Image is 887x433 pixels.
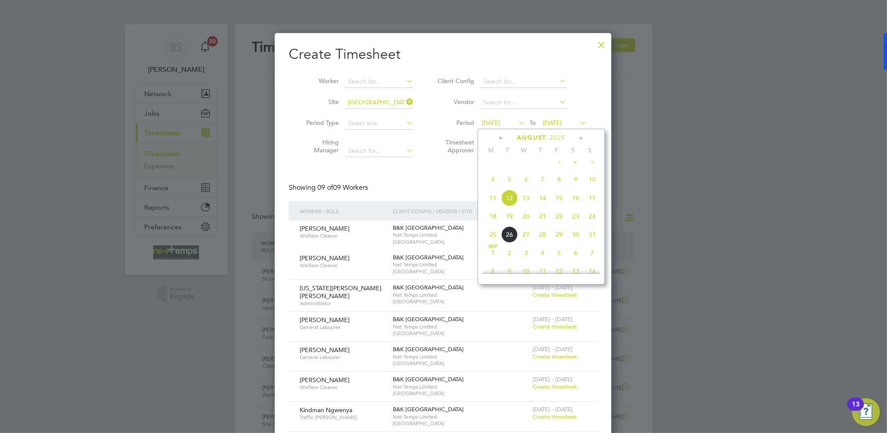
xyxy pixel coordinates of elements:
span: Traffic [PERSON_NAME] [300,414,386,421]
span: Create timesheet [533,353,577,360]
span: [PERSON_NAME] [300,254,350,262]
span: 12 [501,190,518,206]
span: [GEOGRAPHIC_DATA] [393,360,528,367]
label: Worker [300,77,339,85]
label: Period Type [300,119,339,127]
input: Search for... [345,145,413,157]
span: M [482,146,499,154]
span: Create timesheet [533,323,577,330]
span: Administrator [300,300,386,307]
input: Search for... [480,97,566,109]
label: Period [435,119,474,127]
span: [DATE] - [DATE] [533,316,573,323]
span: 23 [567,208,584,225]
span: B&K [GEOGRAPHIC_DATA] [393,406,464,413]
span: B&K [GEOGRAPHIC_DATA] [393,224,464,232]
input: Search for... [480,76,566,88]
span: 5 [551,245,567,261]
span: 11 [485,190,501,206]
span: 27 [518,226,534,243]
span: S [565,146,582,154]
span: 3 [518,245,534,261]
span: W [516,146,532,154]
span: [PERSON_NAME] [300,346,350,354]
span: 13 [518,190,534,206]
span: 22 [551,208,567,225]
span: 21 [534,208,551,225]
span: General Labourer [300,324,386,331]
span: B&K [GEOGRAPHIC_DATA] [393,284,464,291]
span: Sep [485,245,501,249]
input: Search for... [345,97,413,109]
span: Net Temps Limited [393,323,528,330]
span: 6 [518,171,534,188]
span: Welfare Cleaner [300,232,386,239]
label: Timesheet Approver [435,138,474,154]
label: Site [300,98,339,106]
div: Worker / Role [297,201,391,221]
div: 13 [852,404,860,416]
span: T [499,146,516,154]
span: Welfare Cleaner [300,384,386,391]
span: F [549,146,565,154]
span: 18 [485,208,501,225]
span: [GEOGRAPHIC_DATA] [393,390,528,397]
input: Select one [345,117,413,130]
label: Hiring Manager [300,138,339,154]
span: B&K [GEOGRAPHIC_DATA] [393,254,464,261]
span: 30 [567,226,584,243]
span: [DATE] - [DATE] [533,284,573,291]
span: B&K [GEOGRAPHIC_DATA] [393,376,464,383]
span: B&K [GEOGRAPHIC_DATA] [393,316,464,323]
button: Open Resource Center, 13 new notifications [852,398,880,426]
span: 09 Workers [317,183,368,192]
span: [GEOGRAPHIC_DATA] [393,268,528,275]
span: 2025 [550,134,566,141]
input: Search for... [345,76,413,88]
span: 28 [534,226,551,243]
label: Vendor [435,98,474,106]
span: 14 [584,263,600,279]
span: 4 [485,171,501,188]
span: Net Temps Limited [393,383,528,390]
label: Client Config [435,77,474,85]
span: 2 [501,245,518,261]
span: 12 [551,263,567,279]
span: B&K [GEOGRAPHIC_DATA] [393,346,464,353]
span: 1 [485,245,501,261]
span: Net Temps Limited [393,353,528,360]
span: Net Temps Limited [393,261,528,268]
span: 31 [584,226,600,243]
span: 13 [567,263,584,279]
span: T [532,146,549,154]
span: [PERSON_NAME] [300,376,350,384]
span: [DATE] [543,119,562,127]
span: 5 [501,171,518,188]
span: [PERSON_NAME] [300,225,350,232]
span: 24 [584,208,600,225]
span: Net Temps Limited [393,413,528,420]
span: 15 [551,190,567,206]
span: 8 [485,263,501,279]
span: [DATE] [482,119,500,127]
span: 29 [551,226,567,243]
span: 26 [501,226,518,243]
span: [US_STATE][PERSON_NAME] [PERSON_NAME] [300,284,381,300]
span: 8 [551,171,567,188]
span: 10 [518,263,534,279]
span: Create timesheet [533,413,577,420]
span: 7 [534,171,551,188]
span: [GEOGRAPHIC_DATA] [393,330,528,337]
span: 4 [534,245,551,261]
div: Showing [289,183,370,192]
span: General Labourer [300,354,386,361]
span: 10 [584,171,600,188]
span: [DATE] - [DATE] [533,346,573,353]
span: 7 [584,245,600,261]
span: 20 [518,208,534,225]
span: Welfare Cleaner [300,262,386,269]
span: [GEOGRAPHIC_DATA] [393,420,528,427]
span: [PERSON_NAME] [300,316,350,324]
span: 6 [567,245,584,261]
span: Net Temps Limited [393,292,528,299]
